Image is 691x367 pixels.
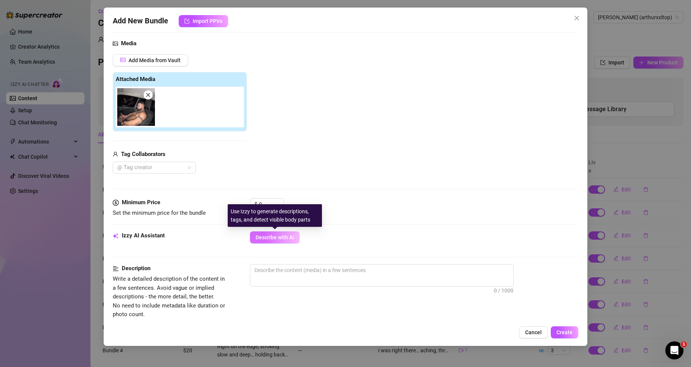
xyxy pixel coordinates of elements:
strong: Attached Media [116,76,155,83]
span: user [113,150,118,159]
strong: Minimum Price [122,199,160,206]
button: Import PPVs [179,15,228,27]
span: Cancel [525,329,542,335]
span: import [184,18,190,24]
button: Add Media from Vault [113,54,188,66]
span: dollar [113,198,119,207]
span: Write a detailed description of the content in a few sentences. Avoid vague or implied descriptio... [113,275,225,318]
span: align-left [113,264,119,273]
img: media [117,88,155,126]
span: close [574,15,580,21]
button: Close [571,12,583,24]
iframe: Intercom live chat [665,341,683,359]
div: Use Izzy to generate descriptions, tags, and detect visible body parts [228,204,322,227]
strong: Tag Collaborators [121,151,165,158]
strong: Media [121,40,136,47]
span: picture [120,57,126,63]
strong: Izzy AI Assistant [122,232,165,239]
span: Describe with AI [256,234,294,240]
button: Describe with AI [250,231,300,243]
span: close [146,92,151,98]
span: Set the minimum price for the bundle [113,209,206,216]
span: Add New Bundle [113,15,168,27]
span: picture [113,39,118,48]
button: Cancel [519,326,548,338]
span: Import PPVs [193,18,222,24]
span: Create [556,329,573,335]
button: Create [551,326,578,338]
span: Add Media from Vault [129,57,181,63]
span: 1 [681,341,687,347]
span: Close [571,15,583,21]
strong: Description [122,265,150,272]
